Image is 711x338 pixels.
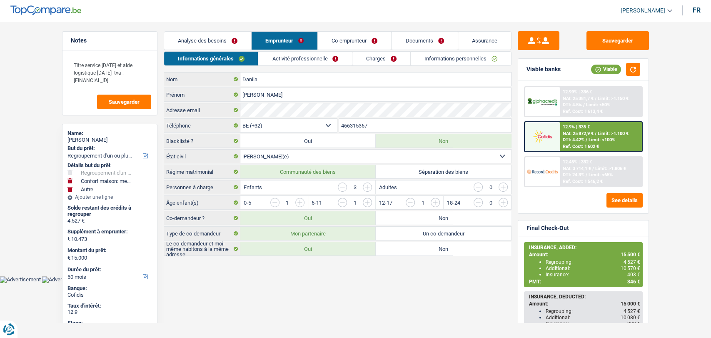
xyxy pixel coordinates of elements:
span: 403 € [627,272,640,278]
label: Co-demandeur ? [164,211,240,225]
span: € [67,235,70,242]
span: 15 000 € [621,301,640,307]
label: Communauté des biens [240,165,376,178]
div: Cofidis [67,292,152,298]
div: Regrouping: [546,308,640,314]
label: But du prêt: [67,145,150,152]
span: 15 500 € [621,252,640,258]
div: Name: [67,130,152,137]
span: DTI: 24.3% [562,172,584,178]
span: Limit: >1.150 € [597,96,628,101]
label: Adresse email [164,103,240,117]
span: 4 527 € [624,259,640,265]
img: Record Credits [527,164,558,179]
label: Oui [240,242,376,255]
div: [PERSON_NAME] [67,137,152,143]
div: Viable [591,65,621,74]
label: Téléphone [164,119,240,132]
span: Limit: <65% [588,172,612,178]
a: Informations personnelles [411,52,511,65]
button: Sauvegarder [586,31,649,50]
div: Additional: [546,315,640,320]
div: Ref. Cost: 1 546,2 € [562,179,602,184]
a: Assurance [458,32,511,50]
label: Adultes [379,185,397,190]
div: 4.527 € [67,218,152,224]
div: Amount: [529,252,640,258]
label: État civil [164,150,240,163]
div: Final Check-Out [526,225,569,232]
a: Informations générales [164,52,258,65]
div: 3 [351,185,359,190]
div: Ajouter une ligne [67,194,152,200]
div: 12.9 [67,309,152,315]
label: Prénom [164,88,240,101]
span: Limit: <50% [586,102,610,108]
span: / [585,137,587,143]
div: Additional: [546,265,640,271]
img: AlphaCredit [527,97,558,107]
input: 401020304 [339,119,511,132]
span: Limit: >1.806 € [595,166,626,171]
span: DTI: 4.42% [562,137,584,143]
img: Advertisement [42,276,83,283]
label: Enfants [244,185,262,190]
label: Durée du prêt: [67,266,150,273]
span: Limit: <100% [588,137,615,143]
label: Un co-demandeur [376,227,511,240]
div: Banque: [67,285,152,292]
div: Solde restant des crédits à regrouper [67,205,152,218]
label: Nom [164,73,240,86]
div: fr [693,6,701,14]
div: Détails but du prêt [67,162,152,169]
span: NAI: 3 714,1 € [562,166,591,171]
label: Non [376,242,511,255]
a: Co-emprunteur [318,32,391,50]
a: Charges [352,52,410,65]
a: Documents [392,32,457,50]
div: Regrouping: [546,259,640,265]
span: 346 € [627,279,640,285]
label: Personnes à charge [164,180,240,194]
div: 12.9% | 335 € [562,124,589,130]
span: / [583,102,584,108]
a: Analyse des besoins [164,32,251,50]
div: 12.99% | 336 € [562,89,592,95]
label: Âge enfant(s) [164,196,240,209]
span: 10 570 € [621,265,640,271]
span: Limit: >1.100 € [597,131,628,136]
a: Activité professionnelle [258,52,352,65]
span: / [585,172,587,178]
div: Insurance: [546,321,640,327]
div: 1 [284,200,291,205]
label: Montant du prêt: [67,247,150,254]
h5: Notes [71,37,149,44]
span: 10 080 € [621,315,640,320]
div: Insurance: [546,272,640,278]
span: / [594,96,596,101]
label: Supplément à emprunter: [67,228,150,235]
span: 4 527 € [624,308,640,314]
label: Mon partenaire [240,227,376,240]
label: Non [376,211,511,225]
span: / [594,131,596,136]
label: Régime matrimonial [164,165,240,178]
div: 12.45% | 332 € [562,159,592,165]
div: Viable banks [526,66,561,73]
span: NAI: 25 872,9 € [562,131,593,136]
img: TopCompare Logo [10,5,81,15]
div: Taux d'intérêt: [67,303,152,309]
button: Sauvegarder [97,95,151,109]
span: 393 € [627,321,640,327]
label: 0-5 [244,200,251,205]
label: Oui [240,134,376,148]
div: INSURANCE, DEDUCTED: [529,294,640,300]
label: Non [376,134,511,148]
span: DTI: 4.5% [562,102,581,108]
label: Blacklisté ? [164,134,240,148]
label: Type de co-demandeur [164,227,240,240]
img: Cofidis [527,129,558,144]
div: INSURANCE, ADDED: [529,245,640,250]
button: See details [606,193,643,208]
span: [PERSON_NAME] [621,7,665,14]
